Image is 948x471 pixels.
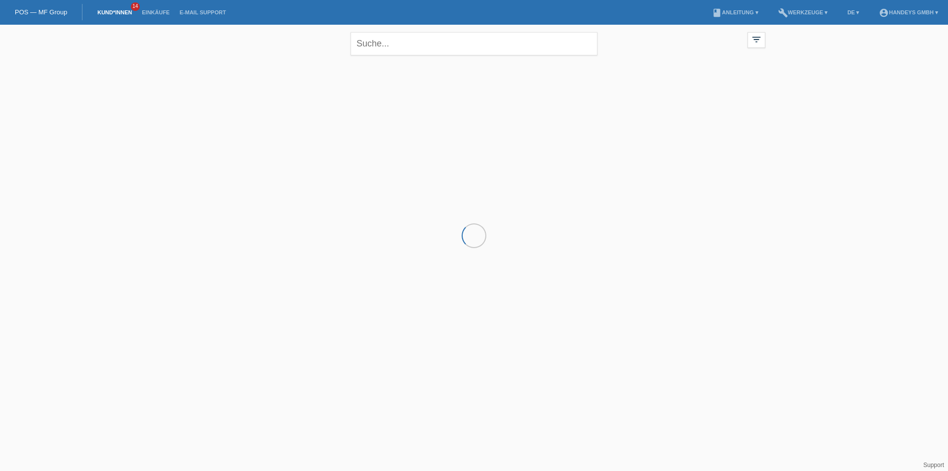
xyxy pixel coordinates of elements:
input: Suche... [351,32,597,55]
span: 14 [131,2,140,11]
a: bookAnleitung ▾ [707,9,763,15]
a: E-Mail Support [175,9,231,15]
i: build [778,8,788,18]
a: Kund*innen [92,9,137,15]
a: Support [923,462,944,469]
i: filter_list [751,34,762,45]
a: DE ▾ [842,9,864,15]
a: account_circleHandeys GmbH ▾ [874,9,943,15]
a: Einkäufe [137,9,174,15]
a: POS — MF Group [15,8,67,16]
i: book [712,8,722,18]
i: account_circle [879,8,889,18]
a: buildWerkzeuge ▾ [773,9,833,15]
